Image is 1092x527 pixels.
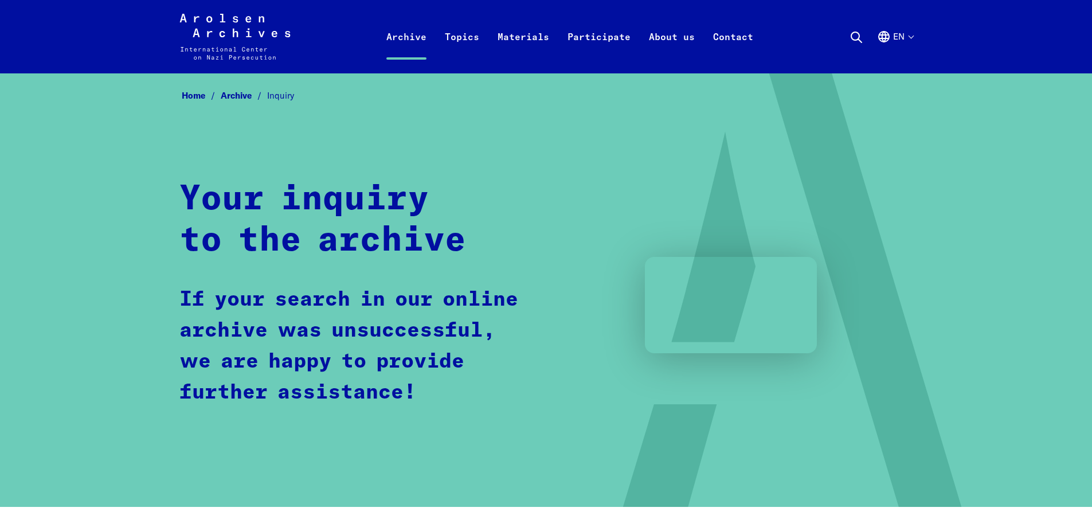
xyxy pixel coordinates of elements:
[221,90,267,101] a: Archive
[377,28,436,73] a: Archive
[267,90,294,101] span: Inquiry
[436,28,488,73] a: Topics
[179,182,466,258] strong: Your inquiry to the archive
[182,90,221,101] a: Home
[877,30,913,71] button: English, language selection
[377,14,762,60] nav: Primary
[704,28,762,73] a: Contact
[640,28,704,73] a: About us
[179,87,913,105] nav: Breadcrumb
[558,28,640,73] a: Participate
[179,284,526,408] p: If your search in our online archive was unsuccessful, we are happy to provide further assistance!
[488,28,558,73] a: Materials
